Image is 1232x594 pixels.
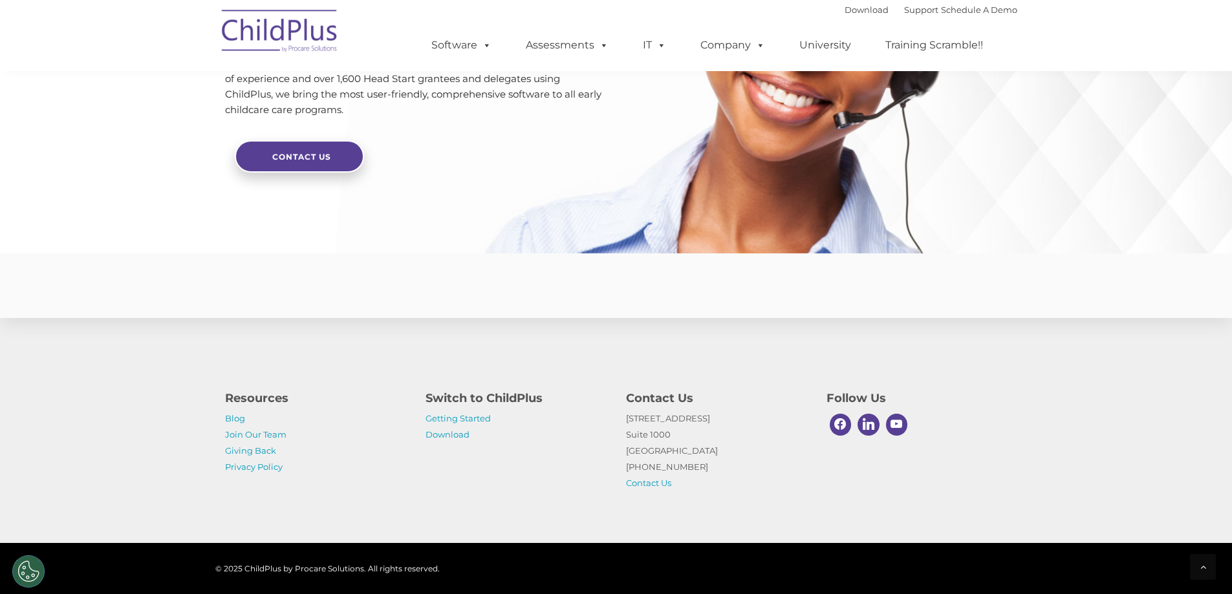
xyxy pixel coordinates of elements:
[883,410,911,439] a: Youtube
[225,413,245,423] a: Blog
[626,478,671,488] a: Contact Us
[225,461,283,472] a: Privacy Policy
[215,564,440,573] span: © 2025 ChildPlus by Procare Solutions. All rights reserved.
[630,32,679,58] a: IT
[426,413,491,423] a: Getting Started
[626,389,807,407] h4: Contact Us
[513,32,621,58] a: Assessments
[786,32,864,58] a: University
[272,152,331,162] span: Contact Us
[418,32,504,58] a: Software
[215,1,345,65] img: ChildPlus by Procare Solutions
[845,5,889,15] a: Download
[235,140,364,173] a: Contact Us
[426,389,607,407] h4: Switch to ChildPlus
[626,410,807,491] p: [STREET_ADDRESS] Suite 1000 [GEOGRAPHIC_DATA] [PHONE_NUMBER]
[225,389,406,407] h4: Resources
[845,5,1017,15] font: |
[426,429,470,440] a: Download
[854,410,883,439] a: Linkedin
[904,5,938,15] a: Support
[225,429,286,440] a: Join Our Team
[12,555,45,588] button: Cookies Settings
[827,410,855,439] a: Facebook
[941,5,1017,15] a: Schedule A Demo
[687,32,778,58] a: Company
[225,445,276,456] a: Giving Back
[827,389,1008,407] h4: Follow Us
[872,32,996,58] a: Training Scramble!!
[225,40,607,118] p: As the most-widely used Head Start and Early Head Start program management software, our software...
